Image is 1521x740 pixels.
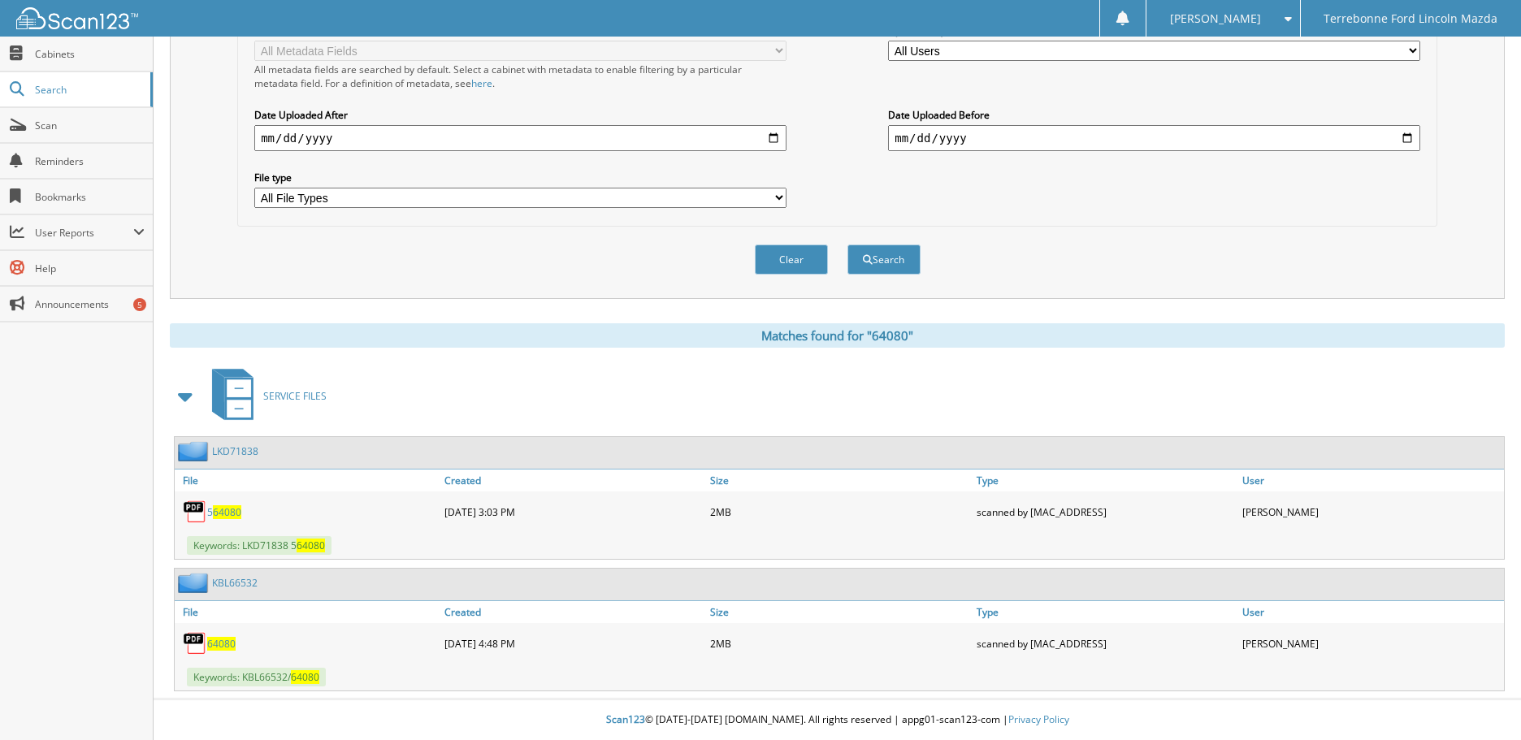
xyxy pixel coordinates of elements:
span: 64080 [297,539,325,552]
a: SERVICE FILES [202,364,327,428]
span: 64080 [291,670,319,684]
input: end [888,125,1420,151]
div: [PERSON_NAME] [1238,627,1504,660]
a: Created [440,470,706,491]
a: File [175,601,440,623]
img: PDF.png [183,631,207,656]
span: User Reports [35,226,133,240]
img: folder2.png [178,573,212,593]
a: Type [973,470,1238,491]
a: LKD71838 [212,444,258,458]
span: Reminders [35,154,145,168]
div: [DATE] 3:03 PM [440,495,706,528]
input: start [254,125,786,151]
div: 5 [133,298,146,311]
div: © [DATE]-[DATE] [DOMAIN_NAME]. All rights reserved | appg01-scan123-com | [154,700,1521,740]
img: PDF.png [183,500,207,524]
a: File [175,470,440,491]
a: Type [973,601,1238,623]
label: Date Uploaded After [254,108,786,122]
span: SERVICE FILES [263,389,327,403]
div: Matches found for "64080" [170,323,1505,348]
label: File type [254,171,786,184]
div: All metadata fields are searched by default. Select a cabinet with metadata to enable filtering b... [254,63,786,90]
span: Scan [35,119,145,132]
div: [PERSON_NAME] [1238,495,1504,528]
a: User [1238,601,1504,623]
span: 64080 [213,505,241,519]
button: Search [847,245,921,275]
span: Keywords: KBL66532/ [187,668,326,686]
a: 64080 [207,637,236,651]
label: Date Uploaded Before [888,108,1420,122]
a: Created [440,601,706,623]
a: Privacy Policy [1008,712,1069,726]
div: 2MB [706,495,972,528]
img: scan123-logo-white.svg [16,7,138,29]
span: Announcements [35,297,145,311]
span: Help [35,262,145,275]
div: 2MB [706,627,972,660]
a: Size [706,601,972,623]
a: KBL66532 [212,576,258,590]
span: Search [35,83,142,97]
div: scanned by [MAC_ADDRESS] [973,495,1238,528]
span: Scan123 [606,712,645,726]
div: scanned by [MAC_ADDRESS] [973,627,1238,660]
button: Clear [755,245,828,275]
a: User [1238,470,1504,491]
span: Keywords: LKD71838 5 [187,536,331,555]
span: Bookmarks [35,190,145,204]
span: [PERSON_NAME] [1170,14,1261,24]
div: [DATE] 4:48 PM [440,627,706,660]
span: Terrebonne Ford Lincoln Mazda [1324,14,1497,24]
a: 564080 [207,505,241,519]
span: Cabinets [35,47,145,61]
img: folder2.png [178,441,212,461]
a: Size [706,470,972,491]
a: here [471,76,492,90]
